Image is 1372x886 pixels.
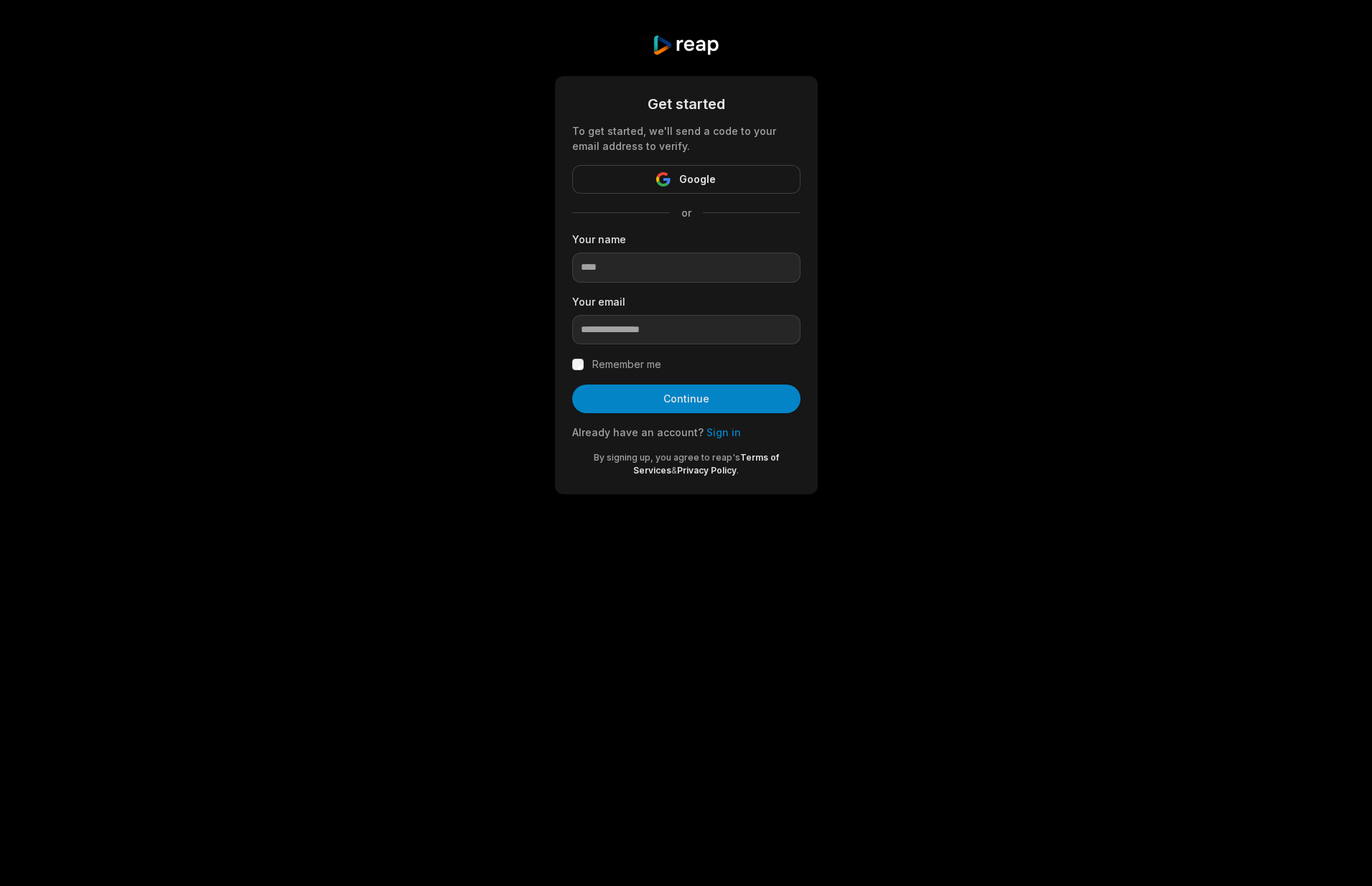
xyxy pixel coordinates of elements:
[572,385,801,413] button: Continue
[572,232,801,247] label: Your name
[652,34,720,56] img: reap
[679,171,716,188] span: Google
[572,165,801,194] button: Google
[633,452,779,476] a: Terms of Services
[670,205,703,220] span: or
[677,465,737,476] a: Privacy Policy
[594,452,740,463] span: By signing up, you agree to reap's
[572,93,801,115] div: Get started
[671,465,677,476] span: &
[572,123,801,154] div: To get started, we'll send a code to your email address to verify.
[592,356,661,373] label: Remember me
[572,294,801,309] label: Your email
[737,465,739,476] span: .
[572,426,704,438] span: Already have an account?
[706,426,741,438] a: Sign in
